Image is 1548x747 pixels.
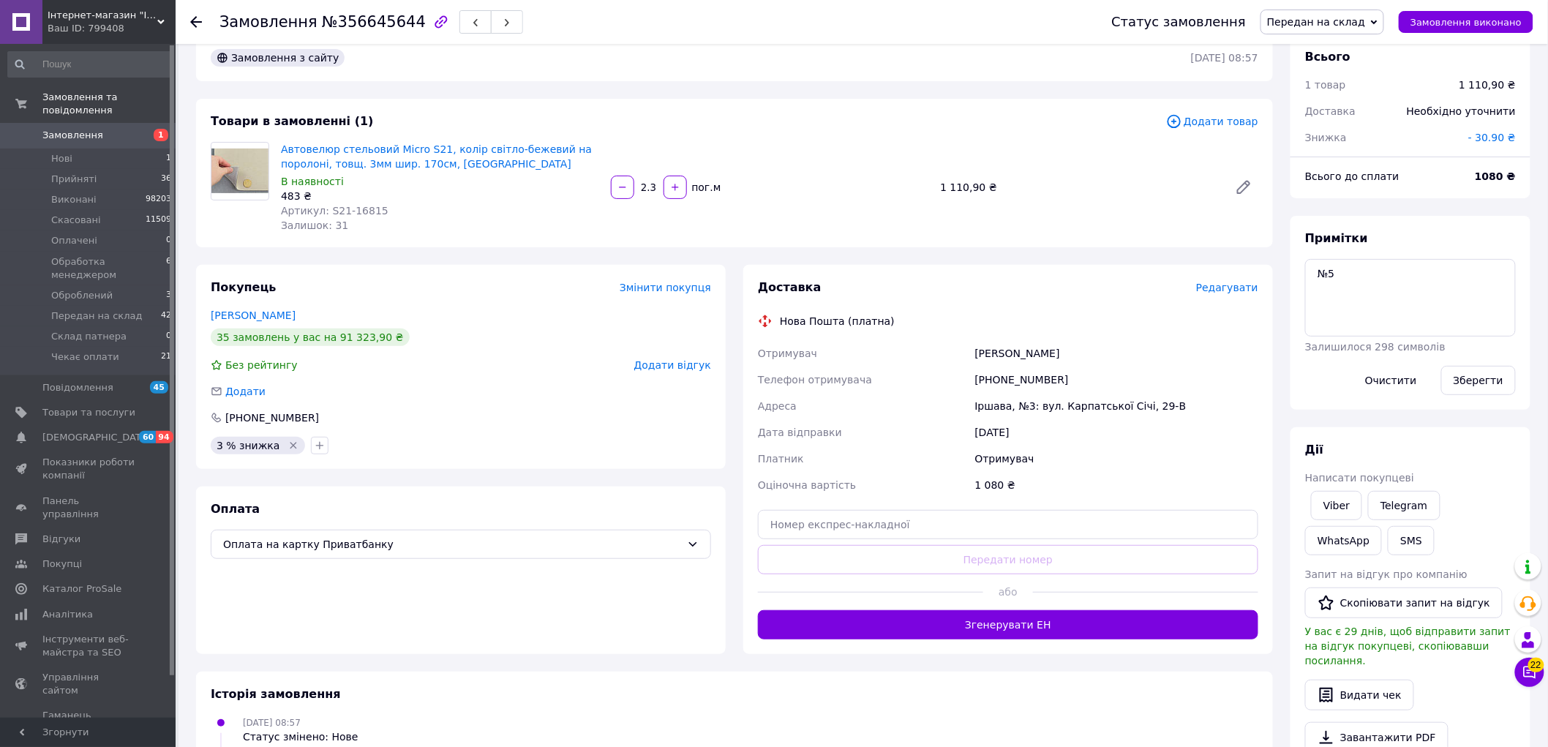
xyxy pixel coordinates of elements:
[156,431,173,443] span: 94
[1528,656,1544,670] span: 22
[1399,11,1533,33] button: Замовлення виконано
[634,359,711,371] span: Додати відгук
[166,289,171,302] span: 3
[42,91,176,117] span: Замовлення та повідомлення
[42,558,82,571] span: Покупці
[166,255,171,282] span: 6
[1305,259,1516,337] textarea: №5
[42,671,135,697] span: Управління сайтом
[243,729,358,744] div: Статус змінено: Нове
[190,15,202,29] div: Повернутися назад
[1305,170,1399,182] span: Всього до сплати
[934,177,1223,198] div: 1 110,90 ₴
[1305,50,1350,64] span: Всього
[972,419,1261,446] div: [DATE]
[166,330,171,343] span: 0
[1112,15,1247,29] div: Статус замовлення
[1305,443,1323,457] span: Дії
[51,173,97,186] span: Прийняті
[166,152,171,165] span: 1
[1305,105,1356,117] span: Доставка
[211,114,374,128] span: Товари в замовленні (1)
[211,687,341,701] span: Історія замовлення
[48,22,176,35] div: Ваш ID: 799408
[42,381,113,394] span: Повідомлення
[1311,491,1362,520] a: Viber
[620,282,711,293] span: Змінити покупця
[219,13,318,31] span: Замовлення
[225,359,298,371] span: Без рейтингу
[1475,170,1516,182] b: 1080 ₴
[161,350,171,364] span: 21
[211,329,410,346] div: 35 замовлень у вас на 91 323,90 ₴
[1388,526,1435,555] button: SMS
[51,234,97,247] span: Оплачені
[758,510,1258,539] input: Номер експрес-накладної
[146,193,171,206] span: 98203
[51,255,166,282] span: Обработка менеджером
[1459,78,1516,92] div: 1 110,90 ₴
[322,13,426,31] span: №356645644
[211,149,268,193] img: Автовелюр стельовий Micro S21, колір світло-бежевий на поролоні, товщ. 3мм шир. 170см, Туреччина
[42,406,135,419] span: Товари та послуги
[758,479,856,491] span: Оціночна вартість
[758,610,1258,639] button: Згенерувати ЕН
[154,129,168,141] span: 1
[1305,526,1382,555] a: WhatsApp
[1353,366,1429,395] button: Очистити
[281,143,592,170] a: Автовелюр стельовий Micro S21, колір світло-бежевий на поролоні, товщ. 3мм шир. 170см, [GEOGRAPHI...
[42,633,135,659] span: Інструменти веб-майстра та SEO
[281,205,388,217] span: Артикул: S21-16815
[758,374,872,386] span: Телефон отримувача
[42,608,93,621] span: Аналітика
[1305,79,1346,91] span: 1 товар
[42,431,151,444] span: [DEMOGRAPHIC_DATA]
[51,289,113,302] span: Оброблений
[42,582,121,596] span: Каталог ProSale
[223,536,681,552] span: Оплата на картку Приватбанку
[51,309,142,323] span: Передан на склад
[972,472,1261,498] div: 1 080 ₴
[972,446,1261,472] div: Отримувач
[758,348,817,359] span: Отримувач
[1305,341,1446,353] span: Залишилося 298 символів
[51,350,119,364] span: Чекає оплати
[1191,52,1258,64] time: [DATE] 08:57
[1515,658,1544,687] button: Чат з покупцем22
[211,502,260,516] span: Оплата
[48,9,157,22] span: Інтернет-магазин "Ізолон-Вест"
[281,219,348,231] span: Залишок: 31
[51,330,127,343] span: Склад патнера
[161,173,171,186] span: 36
[51,152,72,165] span: Нові
[243,718,301,728] span: [DATE] 08:57
[150,381,168,394] span: 45
[217,440,279,451] span: 3 % знижка
[1305,626,1511,667] span: У вас є 29 днів, щоб відправити запит на відгук покупцеві, скопіювавши посилання.
[972,367,1261,393] div: [PHONE_NUMBER]
[166,234,171,247] span: 0
[1368,491,1440,520] a: Telegram
[139,431,156,443] span: 60
[42,456,135,482] span: Показники роботи компанії
[1166,113,1258,129] span: Додати товар
[1441,366,1516,395] button: Зберегти
[42,495,135,521] span: Панель управління
[161,309,171,323] span: 42
[758,400,797,412] span: Адреса
[211,49,345,67] div: Замовлення з сайту
[688,180,723,195] div: пог.м
[1267,16,1365,28] span: Передан на склад
[146,214,171,227] span: 11509
[776,314,898,329] div: Нова Пошта (платна)
[983,585,1033,599] span: або
[1305,588,1503,618] button: Скопіювати запит на відгук
[211,280,277,294] span: Покупець
[1305,680,1414,710] button: Видати чек
[225,386,266,397] span: Додати
[224,410,320,425] div: [PHONE_NUMBER]
[42,533,80,546] span: Відгуки
[42,709,135,735] span: Гаманець компанії
[1305,231,1368,245] span: Примітки
[1398,95,1525,127] div: Необхідно уточнити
